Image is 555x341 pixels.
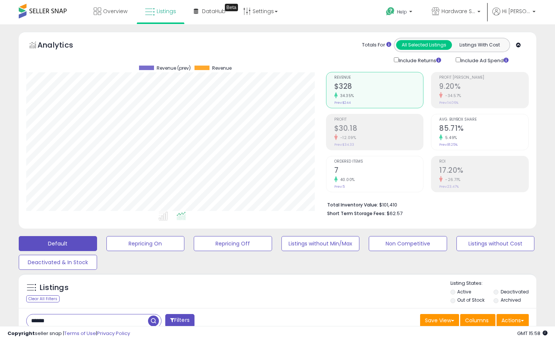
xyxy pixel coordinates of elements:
div: seller snap | | [7,330,130,337]
button: Listings without Cost [456,236,535,251]
span: Profit [PERSON_NAME] [439,76,528,80]
h2: 85.71% [439,124,528,134]
b: Total Inventory Value: [327,202,378,208]
li: $101,410 [327,200,523,209]
a: Hi [PERSON_NAME] [492,7,536,24]
span: ROI [439,160,528,164]
small: Prev: 81.25% [439,142,458,147]
h2: 7 [334,166,423,176]
h5: Listings [40,283,69,293]
button: Default [19,236,97,251]
span: Profit [334,118,423,122]
a: Terms of Use [64,330,96,337]
small: Prev: $244 [334,100,351,105]
div: Include Returns [388,56,450,64]
div: Include Ad Spend [450,56,521,64]
small: Prev: 23.47% [439,184,459,189]
a: Privacy Policy [97,330,130,337]
button: Non Competitive [369,236,447,251]
button: Save View [420,314,459,327]
small: Prev: 14.06% [439,100,458,105]
button: Filters [165,314,194,327]
button: Repricing Off [194,236,272,251]
a: Help [380,1,420,24]
strong: Copyright [7,330,35,337]
button: Listings With Cost [452,40,507,50]
span: $62.57 [387,210,402,217]
span: Listings [157,7,176,15]
small: 34.35% [338,93,354,99]
button: Repricing On [106,236,185,251]
button: Columns [460,314,495,327]
label: Out of Stock [457,297,485,303]
small: Prev: 5 [334,184,345,189]
h2: $328 [334,82,423,92]
h2: 17.20% [439,166,528,176]
span: 2025-09-9 15:58 GMT [517,330,548,337]
button: All Selected Listings [396,40,452,50]
label: Deactivated [501,289,529,295]
span: Help [397,9,407,15]
p: Listing States: [450,280,536,287]
button: Listings without Min/Max [281,236,360,251]
i: Get Help [386,7,395,16]
small: -12.09% [338,135,356,141]
div: Totals For [362,42,391,49]
span: Hardware Sales Inc. [441,7,475,15]
small: -34.57% [443,93,461,99]
span: Columns [465,317,489,324]
div: Tooltip anchor [225,4,238,11]
small: -26.71% [443,177,461,182]
h2: $30.18 [334,124,423,134]
button: Actions [497,314,529,327]
small: 5.49% [443,135,457,141]
b: Short Term Storage Fees: [327,210,386,217]
label: Archived [501,297,521,303]
label: Active [457,289,471,295]
h5: Analytics [37,40,88,52]
div: Clear All Filters [26,295,60,302]
span: Ordered Items [334,160,423,164]
span: Revenue [212,66,232,71]
span: Revenue [334,76,423,80]
span: Avg. Buybox Share [439,118,528,122]
span: Overview [103,7,127,15]
small: 40.00% [338,177,355,182]
span: Revenue (prev) [157,66,191,71]
button: Deactivated & In Stock [19,255,97,270]
h2: 9.20% [439,82,528,92]
span: DataHub [202,7,226,15]
span: Hi [PERSON_NAME] [502,7,530,15]
small: Prev: $34.33 [334,142,354,147]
